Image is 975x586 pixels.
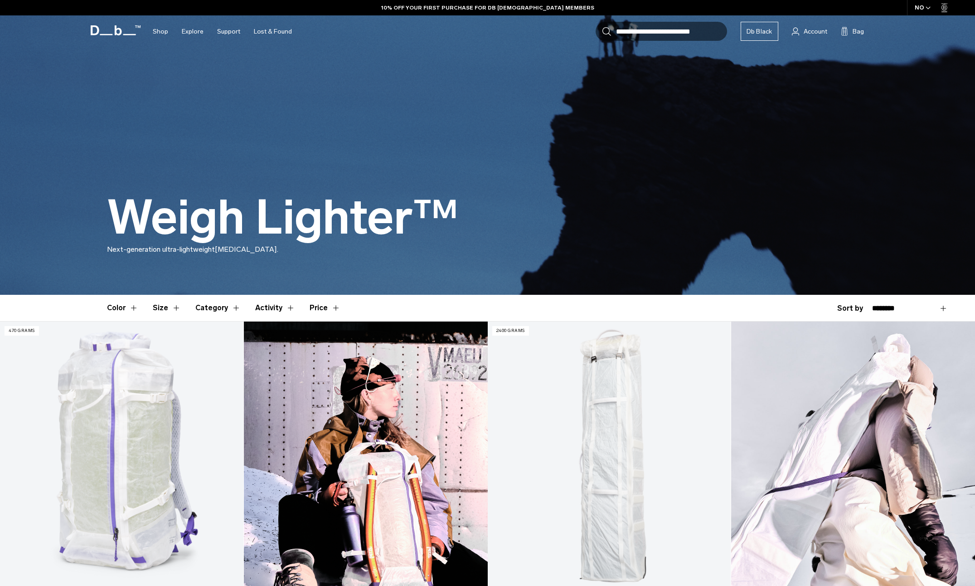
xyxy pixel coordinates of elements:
[153,15,168,48] a: Shop
[381,4,594,12] a: 10% OFF YOUR FIRST PURCHASE FOR DB [DEMOGRAPHIC_DATA] MEMBERS
[255,295,295,321] button: Toggle Filter
[5,326,39,336] p: 470 grams
[804,27,827,36] span: Account
[107,191,458,244] h1: Weigh Lighter™
[182,15,204,48] a: Explore
[254,15,292,48] a: Lost & Found
[492,326,529,336] p: 2400 grams
[107,245,215,254] span: Next-generation ultra-lightweight
[195,295,241,321] button: Toggle Filter
[310,295,340,321] button: Toggle Price
[741,22,778,41] a: Db Black
[841,26,864,37] button: Bag
[217,15,240,48] a: Support
[792,26,827,37] a: Account
[107,295,138,321] button: Toggle Filter
[153,295,181,321] button: Toggle Filter
[146,15,299,48] nav: Main Navigation
[215,245,278,254] span: [MEDICAL_DATA].
[853,27,864,36] span: Bag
